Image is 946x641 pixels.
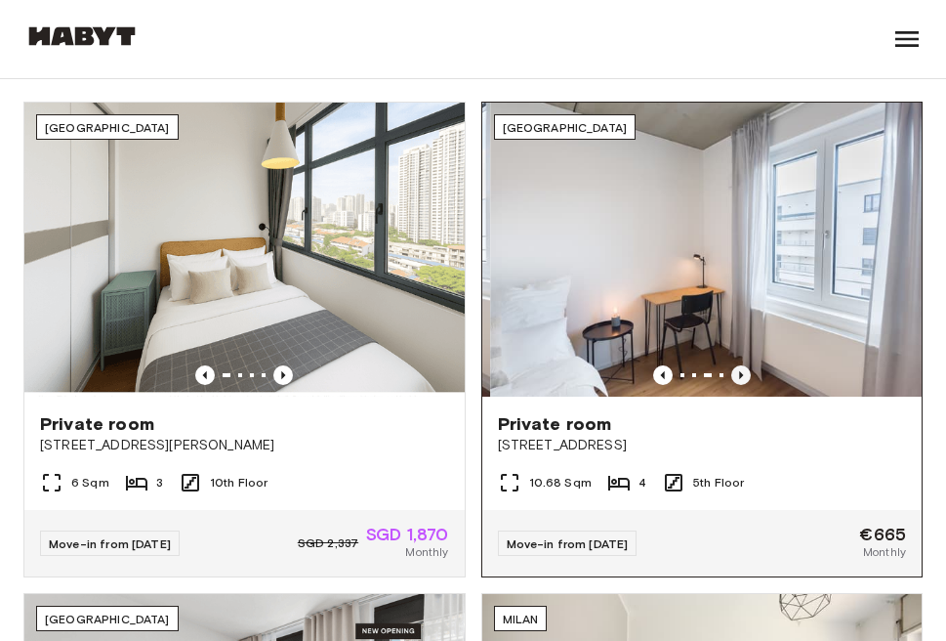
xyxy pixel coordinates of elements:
[859,526,906,543] span: €665
[195,365,215,385] button: Previous image
[503,612,539,626] span: Milan
[45,120,170,135] span: [GEOGRAPHIC_DATA]
[40,412,154,436] span: Private room
[40,436,449,455] span: [STREET_ADDRESS][PERSON_NAME]
[507,536,629,551] span: Move-in from [DATE]
[490,103,930,396] img: Marketing picture of unit DE-04-037-026-03Q
[24,103,465,396] img: Marketing picture of unit SG-01-116-001-02
[405,543,448,561] span: Monthly
[653,365,673,385] button: Previous image
[45,612,170,626] span: [GEOGRAPHIC_DATA]
[71,474,109,491] span: 6 Sqm
[498,412,612,436] span: Private room
[156,474,163,491] span: 3
[863,543,906,561] span: Monthly
[638,474,646,491] span: 4
[366,526,448,543] span: SGD 1,870
[49,536,171,551] span: Move-in from [DATE]
[693,474,744,491] span: 5th Floor
[481,102,924,577] a: Previous imagePrevious image[GEOGRAPHIC_DATA]Private room[STREET_ADDRESS]10.68 Sqm45th FloorMove-...
[23,102,466,577] a: Marketing picture of unit SG-01-116-001-02Previous imagePrevious image[GEOGRAPHIC_DATA]Private ro...
[529,474,592,491] span: 10.68 Sqm
[498,436,907,455] span: [STREET_ADDRESS]
[298,534,358,552] span: SGD 2,337
[503,120,628,135] span: [GEOGRAPHIC_DATA]
[731,365,751,385] button: Previous image
[273,365,293,385] button: Previous image
[210,474,268,491] span: 10th Floor
[23,26,141,46] img: Habyt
